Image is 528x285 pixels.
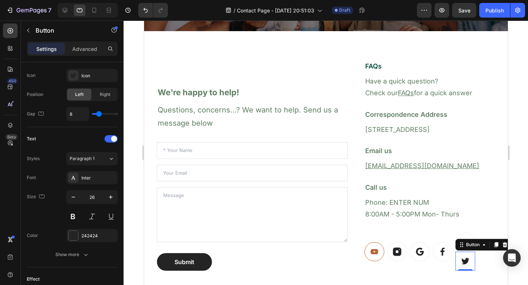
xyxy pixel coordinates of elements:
div: Styles [27,155,40,162]
div: Color [27,232,38,239]
div: Icon [27,72,36,79]
div: Undo/Redo [138,3,168,18]
p: Correspondence Address [221,89,350,99]
div: Font [27,174,36,181]
div: Icon [81,73,116,79]
div: Size [27,192,46,202]
button: Publish [479,3,510,18]
div: Show more [55,251,89,258]
input: Auto [67,107,89,121]
span: Save [458,7,470,14]
span: / [234,7,235,14]
div: Beta [5,134,18,140]
div: 450 [7,78,18,84]
button: Paragraph 1 [66,152,118,165]
p: Email us [221,125,350,135]
div: Open Intercom Messenger [503,249,521,267]
div: Inter [81,175,116,181]
span: Left [75,91,84,98]
a: FAQs [254,69,270,76]
div: Gap [27,109,45,119]
div: 242424 [81,233,116,239]
div: Effect [27,276,40,282]
h3: Rich Text Editor. Editing area: main [220,88,351,100]
p: Settings [36,45,57,53]
span: Right [100,91,110,98]
p: Button [36,26,98,35]
p: Phone: ENTER NUM 8:00AM - 5:00PM Mon- Thurs [221,176,350,200]
span: Contact Page - [DATE] 20:51:03 [237,7,314,14]
div: Position [27,91,43,98]
div: Publish [485,7,504,14]
div: Button [320,221,337,227]
button: 7 [3,3,55,18]
div: Text [27,136,36,142]
p: Call us [221,162,350,172]
iframe: Design area [144,21,508,285]
p: FAQs [221,41,350,51]
p: Advanced [72,45,97,53]
span: Draft [339,7,350,14]
p: [STREET_ADDRESS] [221,103,350,115]
a: [EMAIL_ADDRESS][DOMAIN_NAME] [221,141,335,149]
span: Paragraph 1 [70,155,95,162]
p: Have a quick question? Check our for a quick answer [221,55,350,79]
button: Show more [27,248,118,261]
p: 7 [48,6,51,15]
button: Save [452,3,476,18]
